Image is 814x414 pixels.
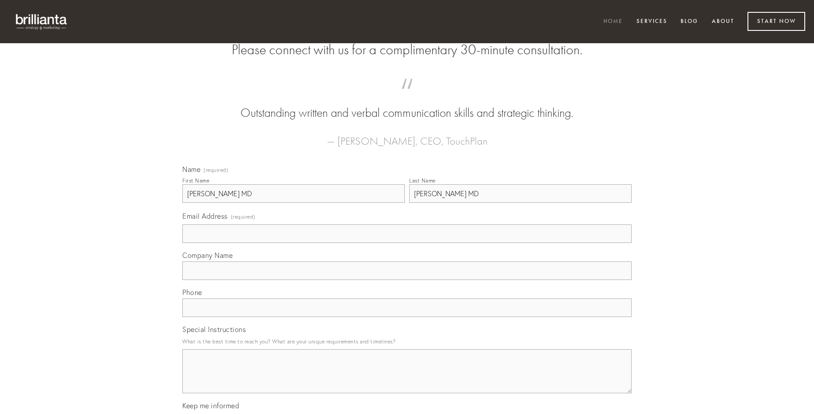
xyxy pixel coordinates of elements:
[182,165,200,174] span: Name
[706,15,740,29] a: About
[747,12,805,31] a: Start Now
[182,401,239,410] span: Keep me informed
[196,87,618,122] blockquote: Outstanding written and verbal communication skills and strategic thinking.
[598,15,629,29] a: Home
[182,177,209,184] div: First Name
[182,212,228,220] span: Email Address
[196,87,618,104] span: “
[631,15,673,29] a: Services
[675,15,704,29] a: Blog
[231,211,255,223] span: (required)
[182,325,246,334] span: Special Instructions
[409,177,436,184] div: Last Name
[9,9,75,34] img: brillianta - research, strategy, marketing
[182,41,632,58] h2: Please connect with us for a complimentary 30-minute consultation.
[196,122,618,150] figcaption: — [PERSON_NAME], CEO, TouchPlan
[182,251,233,260] span: Company Name
[182,336,632,347] p: What is the best time to reach you? What are your unique requirements and timelines?
[182,288,202,297] span: Phone
[203,168,228,173] span: (required)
